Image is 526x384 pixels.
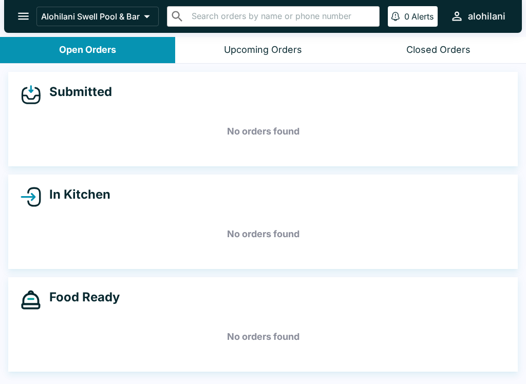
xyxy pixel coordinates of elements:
[59,44,116,56] div: Open Orders
[10,3,36,29] button: open drawer
[21,318,505,355] h5: No orders found
[36,7,159,26] button: Alohilani Swell Pool & Bar
[41,84,112,100] h4: Submitted
[446,5,510,27] button: alohilani
[468,10,505,23] div: alohilani
[189,9,375,24] input: Search orders by name or phone number
[224,44,302,56] div: Upcoming Orders
[41,290,120,305] h4: Food Ready
[21,113,505,150] h5: No orders found
[411,11,434,22] p: Alerts
[404,11,409,22] p: 0
[21,216,505,253] h5: No orders found
[406,44,471,56] div: Closed Orders
[41,11,140,22] p: Alohilani Swell Pool & Bar
[41,187,110,202] h4: In Kitchen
